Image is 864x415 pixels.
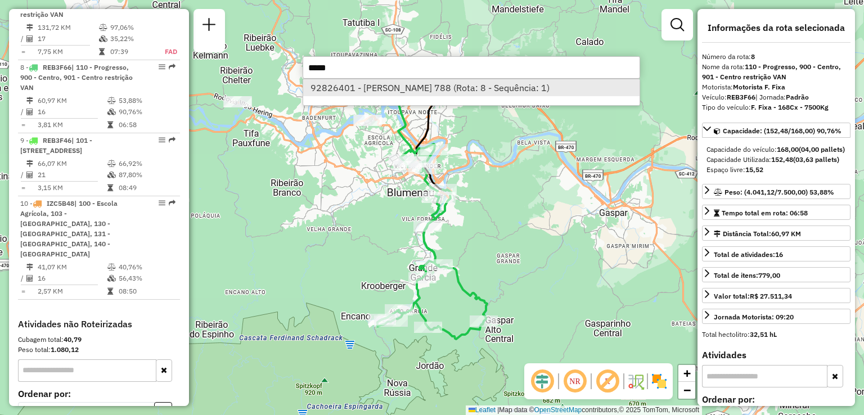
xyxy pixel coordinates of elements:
h4: Atividades não Roteirizadas [18,319,180,330]
li: [object Object] [303,79,640,96]
td: 08:50 [118,286,175,297]
strong: 40,79 [64,335,82,344]
div: Capacidade Utilizada: [706,155,846,165]
a: Capacidade: (152,48/168,00) 90,76% [702,123,850,138]
i: Tempo total em rota [107,184,113,191]
div: Total de itens: [714,270,780,281]
em: Opções [159,200,165,206]
i: % de utilização da cubagem [107,172,116,178]
a: Jornada Motorista: 09:20 [702,309,850,324]
img: Fluxo de ruas [627,372,645,390]
span: Ocultar NR [561,368,588,395]
img: Exibir/Ocultar setores [650,372,668,390]
i: Tempo total em rota [107,288,113,295]
div: Capacidade: (152,48/168,00) 90,76% [702,140,850,179]
i: Total de Atividades [26,109,33,115]
strong: 168,00 [777,145,799,154]
i: % de utilização do peso [107,97,116,104]
div: Atividade não roteirizada - DOCTOR X SERV CAR ME [73,3,101,14]
i: % de utilização da cubagem [107,109,116,115]
td: 21 [37,169,107,181]
td: / [20,169,26,181]
strong: Motorista F. Fixa [733,83,785,91]
td: 60,97 KM [37,95,107,106]
td: = [20,119,26,130]
td: 53,88% [118,95,175,106]
div: Motorista: [702,82,850,92]
strong: 8 [751,52,755,61]
td: 7,75 KM [37,46,98,57]
a: Exibir filtros [666,13,688,36]
a: Total de itens:779,00 [702,267,850,282]
strong: 1.080,12 [51,345,79,354]
td: 66,92% [118,158,175,169]
span: Tempo total em rota: 06:58 [722,209,808,217]
td: 08:49 [118,182,175,193]
span: Total de atividades: [714,250,783,259]
span: + [683,366,691,380]
div: Nome da rota: [702,62,850,82]
i: Tempo total em rota [107,121,113,128]
span: IZC5B48 [47,199,74,207]
i: % de utilização do peso [99,24,107,31]
a: Tempo total em rota: 06:58 [702,205,850,220]
div: Map data © contributors,© 2025 TomTom, Microsoft [466,405,702,415]
i: % de utilização da cubagem [107,275,116,282]
strong: Padrão [786,93,809,101]
strong: 779,00 [758,271,780,279]
i: Distância Total [26,264,33,270]
ul: Option List [303,79,640,96]
td: 17 [37,33,98,44]
td: 07:39 [110,46,154,57]
div: Jornada Motorista: 09:20 [714,312,794,322]
strong: 16 [775,250,783,259]
label: Ordenar por: [18,387,180,400]
td: 40,76% [118,261,175,273]
label: Ordenar por: [702,393,850,406]
span: Capacidade: (152,48/168,00) 90,76% [723,127,841,135]
a: Peso: (4.041,12/7.500,00) 53,88% [702,184,850,199]
strong: 15,52 [745,165,763,174]
a: Nova sessão e pesquisa [198,13,220,39]
td: / [20,33,26,44]
span: REB3F66 [43,63,71,71]
a: Distância Total:60,97 KM [702,225,850,241]
div: Atividade não roteirizada - SUPERMERCADO E LOJA [223,96,251,107]
span: Peso: (4.041,12/7.500,00) 53,88% [724,188,834,196]
td: 41,07 KM [37,261,107,273]
span: | 110 - Progresso, 900 - Centro, 901 - Centro restrição VAN [20,63,133,92]
td: 90,76% [118,106,175,118]
td: 131,72 KM [37,22,98,33]
strong: 32,51 hL [750,330,777,339]
span: 9 - [20,136,92,155]
i: Total de Atividades [26,275,33,282]
td: = [20,182,26,193]
td: = [20,286,26,297]
td: 2,57 KM [37,286,107,297]
span: − [683,383,691,397]
i: Tempo total em rota [99,48,105,55]
span: 8 - [20,63,133,92]
em: Opções [159,64,165,70]
a: OpenStreetMap [534,406,582,414]
em: Rota exportada [169,200,175,206]
div: Cubagem total: [18,335,180,345]
div: Capacidade do veículo: [706,145,846,155]
div: Total hectolitro: [702,330,850,340]
i: Distância Total [26,160,33,167]
td: 87,80% [118,169,175,181]
td: 97,06% [110,22,154,33]
td: 3,81 KM [37,119,107,130]
div: Número da rota: [702,52,850,62]
div: Tipo do veículo: [702,102,850,112]
strong: REB3F66 [727,93,755,101]
i: Distância Total [26,24,33,31]
span: 60,97 KM [771,229,801,238]
span: | [497,406,499,414]
span: Exibir rótulo [594,368,621,395]
div: Veículo: [702,92,850,102]
strong: F. Fixa - 168Cx - 7500Kg [751,103,829,111]
i: Total de Atividades [26,35,33,42]
strong: (03,63 pallets) [793,155,839,164]
i: Total de Atividades [26,172,33,178]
